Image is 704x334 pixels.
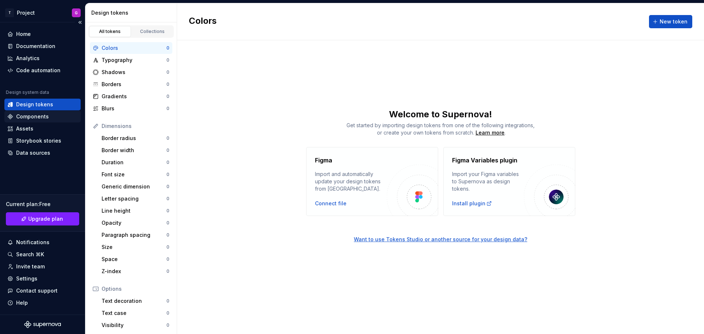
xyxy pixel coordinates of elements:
div: T [5,8,14,17]
div: Data sources [16,149,50,157]
a: Upgrade plan [6,212,79,225]
div: 0 [166,106,169,111]
div: Dimensions [102,122,169,130]
div: Home [16,30,31,38]
div: Typography [102,56,166,64]
a: Learn more [476,129,505,136]
div: 0 [166,147,169,153]
div: Contact support [16,287,58,294]
div: 0 [166,45,169,51]
a: Border width0 [99,144,172,156]
div: Documentation [16,43,55,50]
div: Size [102,243,166,251]
div: 0 [166,244,169,250]
a: Code automation [4,65,81,76]
div: Analytics [16,55,40,62]
a: Text decoration0 [99,295,172,307]
a: Z-index0 [99,265,172,277]
div: Design system data [6,89,49,95]
div: 0 [166,268,169,274]
div: Duration [102,159,166,166]
div: All tokens [92,29,128,34]
div: Design tokens [16,101,53,108]
h4: Figma Variables plugin [452,156,517,165]
div: 0 [166,159,169,165]
div: 0 [166,310,169,316]
a: Invite team [4,261,81,272]
div: Install plugin [452,200,492,207]
a: Supernova Logo [24,321,61,328]
div: Borders [102,81,166,88]
div: 0 [166,196,169,202]
a: Line height0 [99,205,172,217]
div: 0 [166,298,169,304]
a: Visibility0 [99,319,172,331]
div: Assets [16,125,33,132]
button: Notifications [4,236,81,248]
div: Colors [102,44,166,52]
div: Project [17,9,35,16]
div: Invite team [16,263,45,270]
div: Text case [102,309,166,317]
button: Want to use Tokens Studio or another source for your design data? [354,236,527,243]
a: Paragraph spacing0 [99,229,172,241]
div: Opacity [102,219,166,227]
div: Welcome to Supernova! [177,109,704,120]
div: Import and automatically update your design tokens from [GEOGRAPHIC_DATA]. [315,170,387,192]
div: 0 [166,81,169,87]
a: Text case0 [99,307,172,319]
a: Gradients0 [90,91,172,102]
div: 0 [166,322,169,328]
div: Z-index [102,268,166,275]
button: Help [4,297,81,309]
a: Assets [4,123,81,135]
div: 0 [166,57,169,63]
a: Typography0 [90,54,172,66]
div: Search ⌘K [16,251,44,258]
a: Components [4,111,81,122]
div: Notifications [16,239,49,246]
a: Analytics [4,52,81,64]
div: 0 [166,220,169,226]
button: TProjectG [1,5,84,21]
div: Generic dimension [102,183,166,190]
div: Shadows [102,69,166,76]
a: Home [4,28,81,40]
a: Storybook stories [4,135,81,147]
a: Want to use Tokens Studio or another source for your design data? [177,216,704,243]
a: Colors0 [90,42,172,54]
a: Generic dimension0 [99,181,172,192]
div: Font size [102,171,166,178]
div: Letter spacing [102,195,166,202]
a: Blurs0 [90,103,172,114]
a: Border radius0 [99,132,172,144]
div: Border width [102,147,166,154]
div: Design tokens [91,9,174,16]
div: Line height [102,207,166,214]
div: Space [102,256,166,263]
div: Code automation [16,67,60,74]
div: Gradients [102,93,166,100]
span: New token [660,18,687,25]
div: 0 [166,93,169,99]
h2: Colors [189,15,217,28]
div: 0 [166,256,169,262]
span: Get started by importing design tokens from one of the following integrations, or create your own... [346,122,535,136]
div: Settings [16,275,37,282]
a: Duration0 [99,157,172,168]
a: Borders0 [90,78,172,90]
button: Connect file [315,200,346,207]
a: Documentation [4,40,81,52]
div: Collections [134,29,171,34]
div: Options [102,285,169,293]
div: Storybook stories [16,137,61,144]
div: Current plan : Free [6,201,79,208]
button: Collapse sidebar [75,17,85,27]
div: 0 [166,232,169,238]
h4: Figma [315,156,332,165]
a: Design tokens [4,99,81,110]
div: Paragraph spacing [102,231,166,239]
